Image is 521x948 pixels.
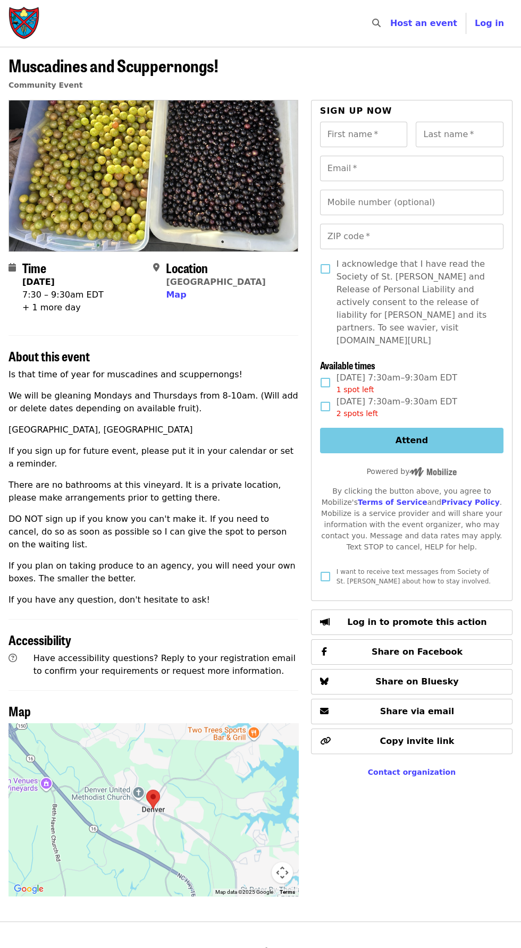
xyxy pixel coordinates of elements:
[11,882,46,896] a: Open this area in Google Maps (opens a new window)
[320,486,503,553] div: By clicking the button above, you agree to Mobilize's and . Mobilize is a service provider and wi...
[9,100,298,251] img: Muscadines and Scuppernongs! organized by Society of St. Andrew
[215,889,273,895] span: Map data ©2025 Google
[441,498,500,506] a: Privacy Policy
[320,428,503,453] button: Attend
[33,653,296,676] span: Have accessibility questions? Reply to your registration email to confirm your requirements or re...
[380,706,455,716] span: Share via email
[9,513,298,551] p: DO NOT sign up if you know you can't make it. If you need to cancel, do so as soon as possible so...
[372,647,463,657] span: Share on Facebook
[272,862,293,883] button: Map camera controls
[390,18,457,28] a: Host an event
[9,6,40,40] img: Society of St. Andrew - Home
[475,18,504,28] span: Log in
[22,258,46,277] span: Time
[153,263,159,273] i: map-marker-alt icon
[9,445,298,470] p: If you sign up for future event, please put it in your calendar or set a reminder.
[337,395,457,419] span: [DATE] 7:30am–9:30am EDT
[22,301,104,314] div: + 1 more day
[366,467,457,476] span: Powered by
[311,699,512,724] button: Share via email
[347,617,486,627] span: Log in to promote this action
[380,736,454,746] span: Copy invite link
[9,479,298,504] p: There are no bathrooms at this vineyard. It is a private location, please make arrangements prior...
[358,498,427,506] a: Terms of Service
[9,701,31,720] span: Map
[337,409,378,418] span: 2 spots left
[9,53,219,78] span: Muscadines and Scuppernongs!
[320,358,375,372] span: Available times
[320,156,503,181] input: Email
[320,190,503,215] input: Mobile number (optional)
[9,630,71,649] span: Accessibility
[9,424,298,436] p: [GEOGRAPHIC_DATA], [GEOGRAPHIC_DATA]
[9,346,90,365] span: About this event
[9,390,298,415] p: We will be gleaning Mondays and Thursdays from 8-10am. (Will add or delete dates depending on ava...
[311,610,512,635] button: Log in to promote this action
[9,368,298,381] p: Is that time of year for muscadines and scuppernongs!
[9,263,16,273] i: calendar icon
[337,371,457,395] span: [DATE] 7:30am–9:30am EDT
[11,882,46,896] img: Google
[280,889,295,895] a: Terms (opens in new tab)
[320,122,408,147] input: First name
[337,385,374,394] span: 1 spot left
[311,729,512,754] button: Copy invite link
[409,467,457,477] img: Powered by Mobilize
[22,289,104,301] div: 7:30 – 9:30am EDT
[22,277,55,287] strong: [DATE]
[9,81,82,89] a: Community Event
[166,290,186,300] span: Map
[311,639,512,665] button: Share on Facebook
[466,13,512,34] button: Log in
[337,258,495,347] span: I acknowledge that I have read the Society of St. [PERSON_NAME] and Release of Personal Liability...
[166,277,265,287] a: [GEOGRAPHIC_DATA]
[368,768,456,776] a: Contact organization
[337,568,491,585] span: I want to receive text messages from Society of St. [PERSON_NAME] about how to stay involved.
[9,560,298,585] p: If you plan on taking produce to an agency, you will need your own boxes. The smaller the better.
[372,18,381,28] i: search icon
[166,258,208,277] span: Location
[9,653,17,663] i: question-circle icon
[166,289,186,301] button: Map
[375,676,459,687] span: Share on Bluesky
[320,106,392,116] span: Sign up now
[320,224,503,249] input: ZIP code
[311,669,512,695] button: Share on Bluesky
[387,11,396,36] input: Search
[416,122,503,147] input: Last name
[9,594,298,606] p: If you have any question, don't hesitate to ask!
